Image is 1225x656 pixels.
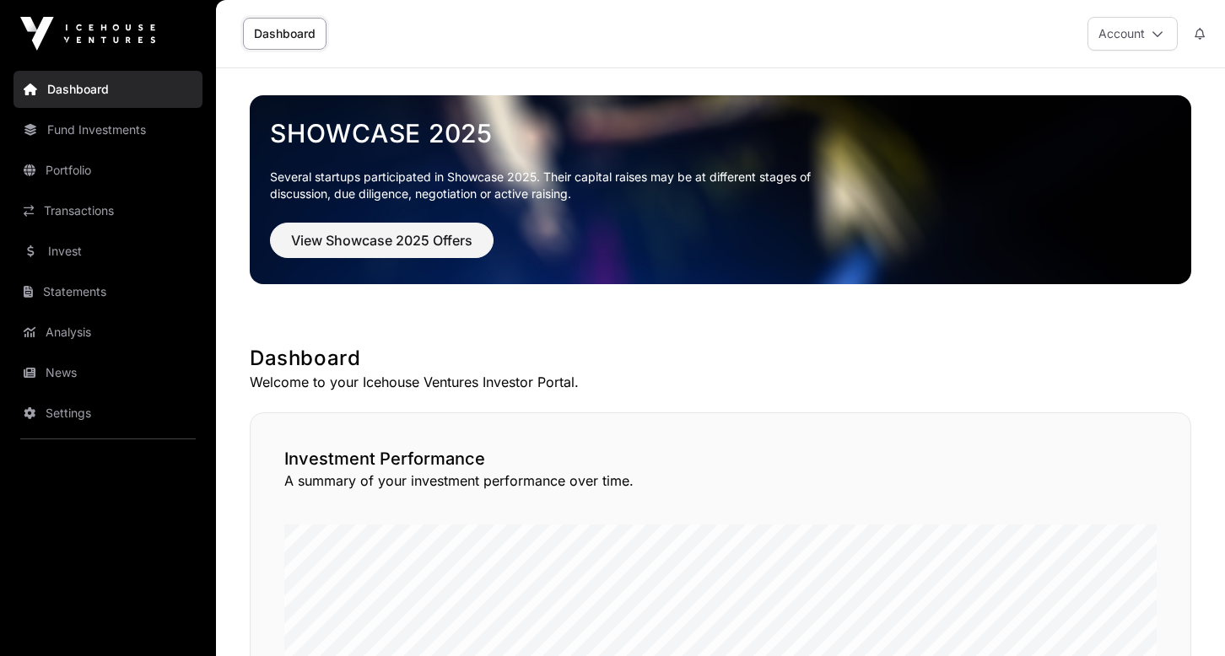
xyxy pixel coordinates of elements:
[13,314,202,351] a: Analysis
[270,169,837,202] p: Several startups participated in Showcase 2025. Their capital raises may be at different stages o...
[13,273,202,310] a: Statements
[270,223,494,258] button: View Showcase 2025 Offers
[250,95,1191,284] img: Showcase 2025
[284,470,1157,491] p: A summary of your investment performance over time.
[13,71,202,108] a: Dashboard
[13,233,202,270] a: Invest
[284,447,1157,470] h2: Investment Performance
[13,192,202,229] a: Transactions
[1087,17,1178,51] button: Account
[1141,575,1225,656] iframe: Chat Widget
[250,345,1191,372] h1: Dashboard
[243,18,326,50] a: Dashboard
[270,239,494,256] a: View Showcase 2025 Offers
[13,152,202,189] a: Portfolio
[13,111,202,148] a: Fund Investments
[270,118,1171,148] a: Showcase 2025
[291,230,472,250] span: View Showcase 2025 Offers
[20,17,155,51] img: Icehouse Ventures Logo
[250,372,1191,392] p: Welcome to your Icehouse Ventures Investor Portal.
[13,354,202,391] a: News
[13,395,202,432] a: Settings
